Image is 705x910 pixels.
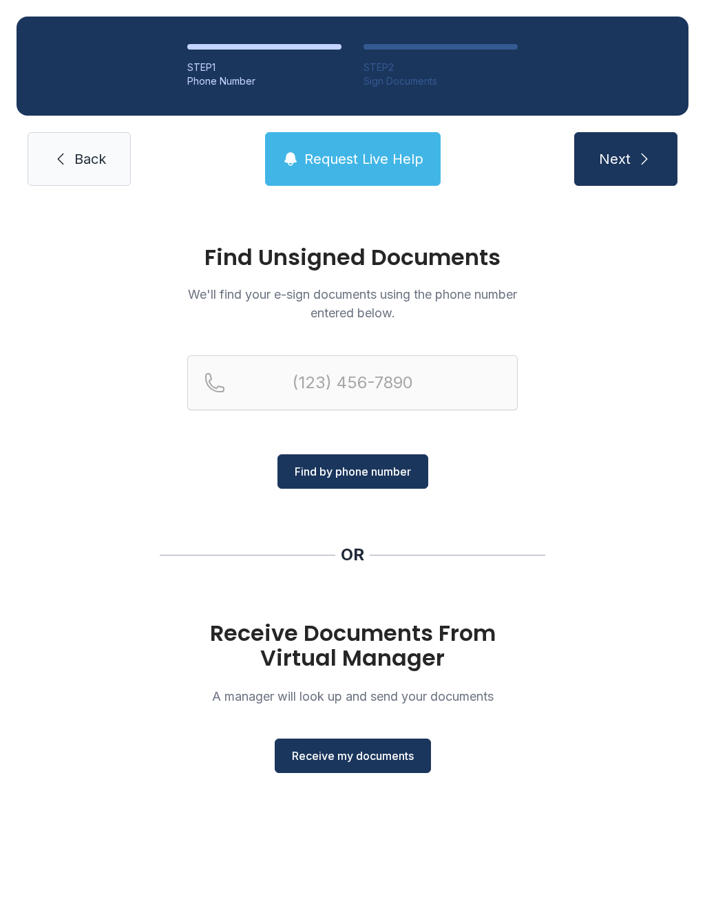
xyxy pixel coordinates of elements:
p: A manager will look up and send your documents [187,687,518,706]
div: STEP 2 [364,61,518,74]
span: Back [74,149,106,169]
span: Receive my documents [292,748,414,764]
div: Phone Number [187,74,341,88]
input: Reservation phone number [187,355,518,410]
div: STEP 1 [187,61,341,74]
span: Request Live Help [304,149,423,169]
span: Next [599,149,631,169]
div: Sign Documents [364,74,518,88]
h1: Receive Documents From Virtual Manager [187,621,518,670]
p: We'll find your e-sign documents using the phone number entered below. [187,285,518,322]
span: Find by phone number [295,463,411,480]
div: OR [341,544,364,566]
h1: Find Unsigned Documents [187,246,518,268]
